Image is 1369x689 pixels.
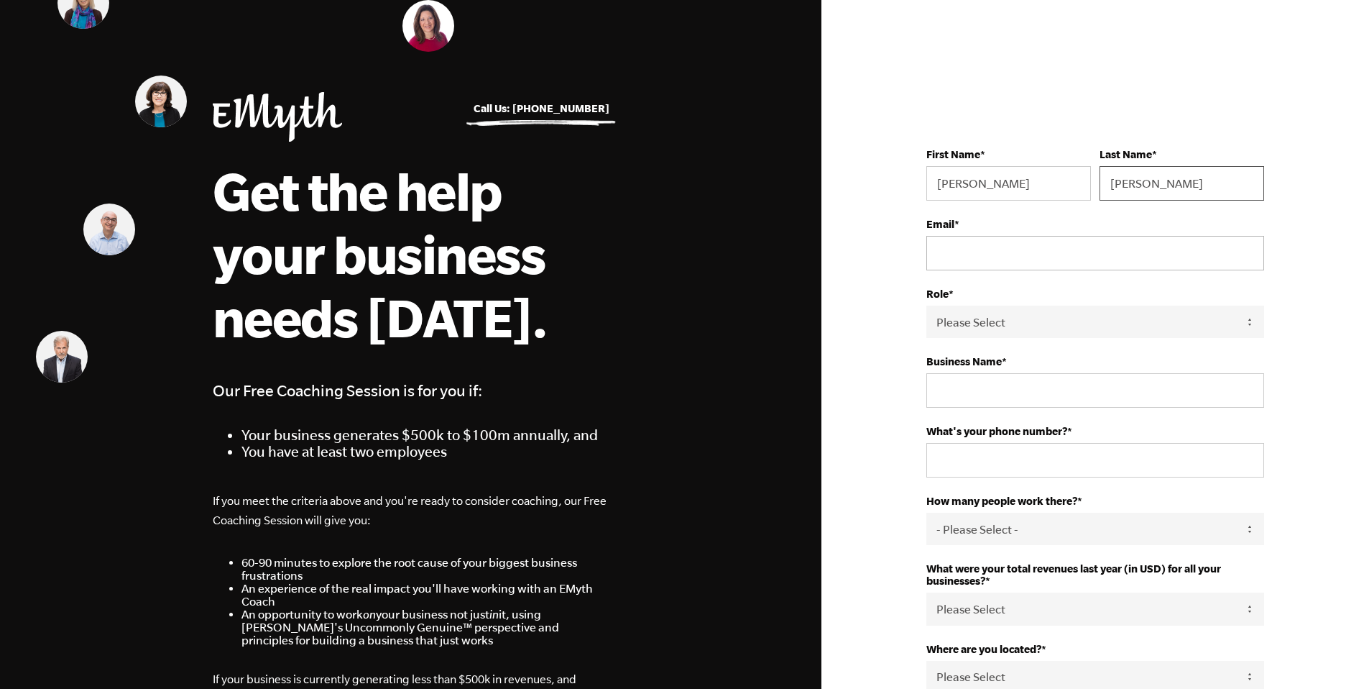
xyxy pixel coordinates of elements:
li: An experience of the real impact you'll have working with an EMyth Coach [241,582,609,608]
a: Call Us: [PHONE_NUMBER] [474,102,609,114]
strong: What were your total revenues last year (in USD) for all your businesses? [926,562,1221,587]
img: Donna Uzelac, EMyth Business Coach [135,76,187,127]
h1: Get the help your business needs [DATE]. [213,159,608,349]
strong: What's your phone number? [926,425,1067,437]
img: EMyth [213,92,342,142]
strong: Where are you located? [926,643,1041,655]
li: Your business generates $500k to $100m annually, and [241,426,609,443]
li: An opportunity to work your business not just it, using [PERSON_NAME]'s Uncommonly Genuine™ persp... [241,608,609,647]
li: 60-90 minutes to explore the root cause of your biggest business frustrations [241,556,609,582]
h4: Our Free Coaching Session is for you if: [213,378,609,403]
strong: First Name [926,148,980,160]
img: Shachar Perlman, EMyth Business Coach [83,204,135,255]
strong: Email [926,218,954,230]
p: If you meet the criteria above and you're ready to consider coaching, our Free Coaching Session w... [213,491,609,530]
em: in [489,608,499,621]
img: Steve Edkins, EMyth Business Coach [36,331,88,383]
strong: Business Name [926,355,1002,368]
iframe: Chat Widget [1297,620,1369,689]
strong: How many people work there? [926,495,1077,507]
strong: Role [926,288,949,300]
strong: Last Name [1100,148,1152,160]
li: You have at least two employees [241,443,609,460]
em: on [363,608,376,621]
